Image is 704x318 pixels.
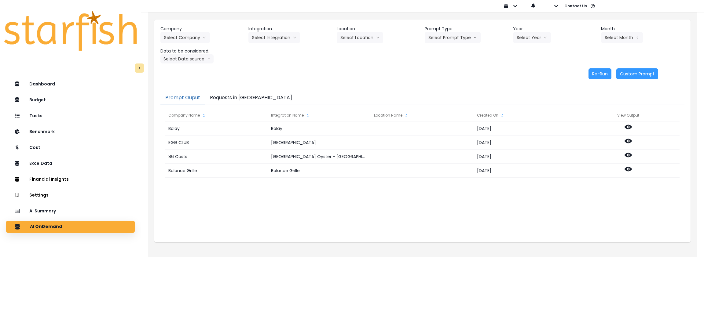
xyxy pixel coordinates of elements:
header: Prompt Type [425,26,508,32]
button: Select Montharrow left line [601,32,643,43]
header: Year [513,26,596,32]
svg: sort [404,113,409,118]
svg: sort [305,113,310,118]
svg: arrow down line [544,34,547,41]
header: Company [160,26,244,32]
button: AI OnDemand [6,221,135,233]
div: [GEOGRAPHIC_DATA] [268,136,371,150]
header: Data to be considered. [160,48,244,54]
div: [DATE] [474,121,577,136]
div: Balance Grille [268,164,371,178]
p: AI Summary [29,208,56,214]
button: Dashboard [6,78,135,90]
div: Integration Name [268,109,371,121]
p: Benchmark [29,129,55,134]
svg: arrow down line [207,56,211,62]
header: Location [337,26,420,32]
button: Cost [6,141,135,154]
header: Integration [248,26,332,32]
div: Company Name [165,109,268,121]
div: Location Name [371,109,474,121]
button: Financial Insights [6,173,135,185]
button: Re-Run [588,68,611,79]
button: Requests in [GEOGRAPHIC_DATA] [205,92,297,104]
svg: sort [500,113,505,118]
div: Bolay [165,121,268,136]
svg: arrow left line [636,34,639,41]
svg: sort [201,113,206,118]
button: Custom Prompt [616,68,658,79]
div: EGG CLUB [165,136,268,150]
div: Bolay [268,121,371,136]
div: [DATE] [474,164,577,178]
div: 86 Costs [165,150,268,164]
p: AI OnDemand [30,224,62,229]
svg: arrow down line [203,34,206,41]
button: AI Summary [6,205,135,217]
div: View Output [577,109,680,121]
button: Tasks [6,110,135,122]
button: Select Data sourcearrow down line [160,54,214,63]
p: Budget [29,97,46,103]
button: Select Yeararrow down line [513,32,551,43]
p: Dashboard [29,81,55,87]
div: [GEOGRAPHIC_DATA] Oyster - [GEOGRAPHIC_DATA] [268,150,371,164]
button: Select Locationarrow down line [337,32,383,43]
button: Benchmark [6,125,135,138]
svg: arrow down line [473,34,477,41]
button: Budget [6,94,135,106]
svg: arrow down line [293,34,296,41]
div: [DATE] [474,150,577,164]
div: Balance Grille [165,164,268,178]
button: ExcelData [6,157,135,169]
p: Tasks [29,113,42,118]
button: Prompt Ouput [160,92,205,104]
button: Settings [6,189,135,201]
div: Created On [474,109,577,121]
svg: arrow down line [376,34,380,41]
header: Month [601,26,684,32]
button: Select Companyarrow down line [160,32,210,43]
button: Select Integrationarrow down line [248,32,300,43]
button: Select Prompt Typearrow down line [425,32,481,43]
p: Cost [29,145,40,150]
p: ExcelData [29,161,52,166]
div: [DATE] [474,136,577,150]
